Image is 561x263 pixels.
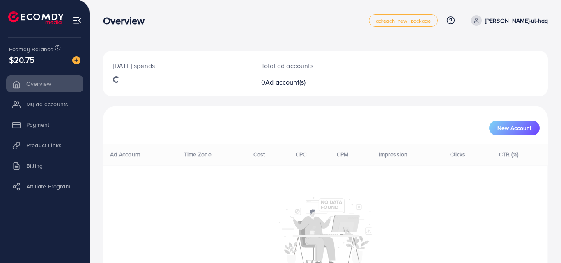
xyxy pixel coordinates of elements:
[265,78,306,87] span: Ad account(s)
[72,16,82,25] img: menu
[9,45,53,53] span: Ecomdy Balance
[261,61,353,71] p: Total ad accounts
[72,56,80,64] img: image
[8,11,64,24] img: logo
[261,78,353,86] h2: 0
[485,16,548,25] p: [PERSON_NAME]-ul-haq
[468,15,548,26] a: [PERSON_NAME]-ul-haq
[497,125,531,131] span: New Account
[376,18,431,23] span: adreach_new_package
[369,14,438,27] a: adreach_new_package
[113,61,241,71] p: [DATE] spends
[9,54,34,66] span: $20.75
[489,121,540,135] button: New Account
[103,15,151,27] h3: Overview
